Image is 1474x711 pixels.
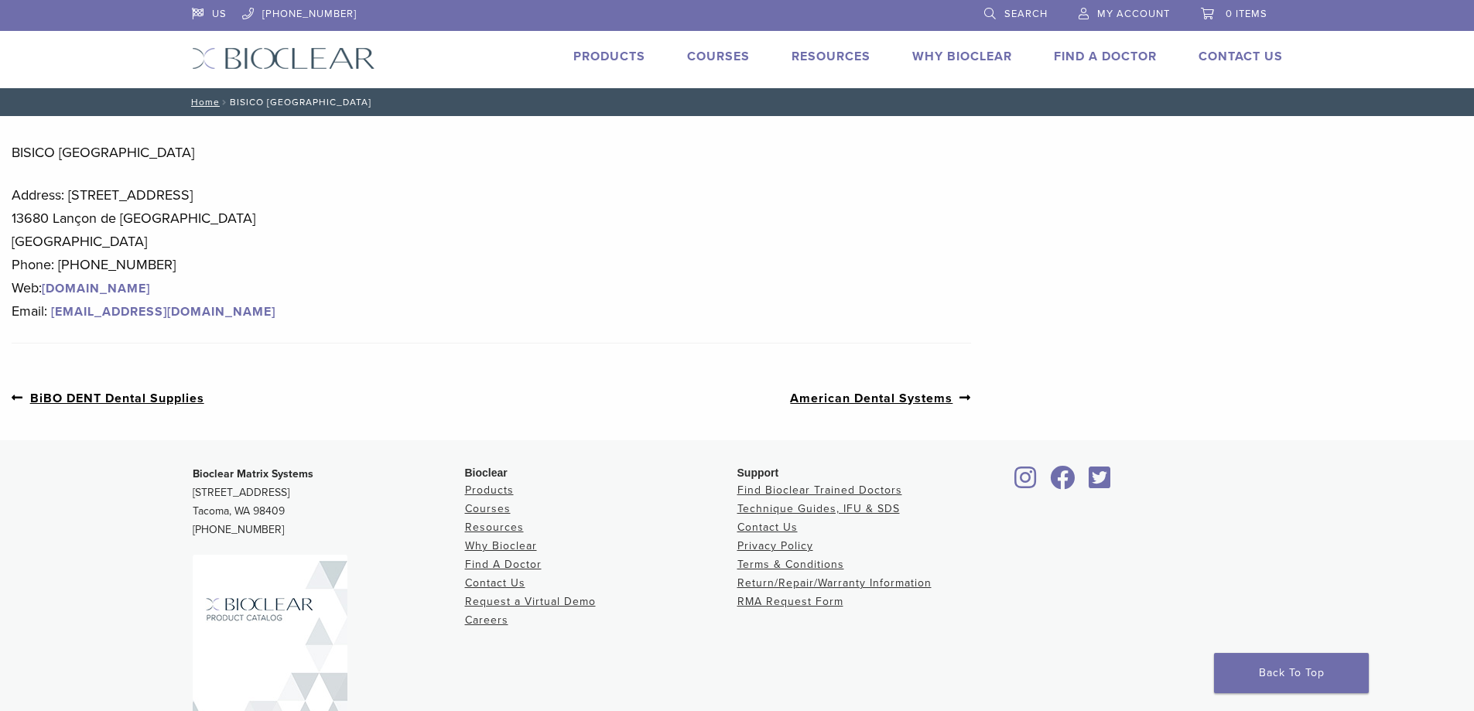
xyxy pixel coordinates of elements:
[42,281,150,296] a: [DOMAIN_NAME]
[790,388,971,408] a: American Dental Systems
[1045,475,1081,491] a: Bioclear
[12,141,971,164] p: BISICO [GEOGRAPHIC_DATA]
[1097,8,1170,20] span: My Account
[465,614,508,627] a: Careers
[737,484,902,497] a: Find Bioclear Trained Doctors
[737,521,798,534] a: Contact Us
[186,97,220,108] a: Home
[1226,8,1267,20] span: 0 items
[465,558,542,571] a: Find A Doctor
[465,502,511,515] a: Courses
[193,465,465,539] p: [STREET_ADDRESS] Tacoma, WA 98409 [PHONE_NUMBER]
[12,183,971,323] p: Address: [STREET_ADDRESS] 13680 Lançon de [GEOGRAPHIC_DATA] [GEOGRAPHIC_DATA] Phone: [PHONE_NUMBE...
[737,539,813,552] a: Privacy Policy
[1054,49,1157,64] a: Find A Doctor
[737,467,779,479] span: Support
[180,88,1294,116] nav: BISICO [GEOGRAPHIC_DATA]
[737,502,900,515] a: Technique Guides, IFU & SDS
[465,484,514,497] a: Products
[193,467,313,480] strong: Bioclear Matrix Systems
[792,49,870,64] a: Resources
[912,49,1012,64] a: Why Bioclear
[192,47,375,70] img: Bioclear
[12,388,204,408] a: BiBO DENT Dental Supplies
[737,576,932,590] a: Return/Repair/Warranty Information
[12,356,971,440] nav: Post Navigation
[465,521,524,534] a: Resources
[1214,653,1369,693] a: Back To Top
[1004,8,1048,20] span: Search
[465,576,525,590] a: Contact Us
[737,595,843,608] a: RMA Request Form
[465,595,596,608] a: Request a Virtual Demo
[465,539,537,552] a: Why Bioclear
[737,558,844,571] a: Terms & Conditions
[1010,475,1042,491] a: Bioclear
[220,98,230,106] span: /
[1199,49,1283,64] a: Contact Us
[687,49,750,64] a: Courses
[1084,475,1117,491] a: Bioclear
[47,304,279,320] a: [EMAIL_ADDRESS][DOMAIN_NAME]
[573,49,645,64] a: Products
[465,467,508,479] span: Bioclear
